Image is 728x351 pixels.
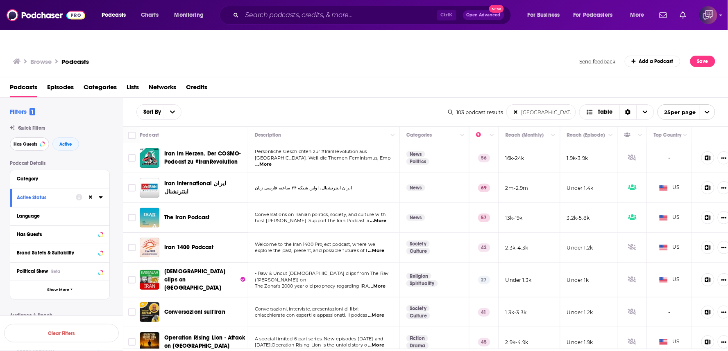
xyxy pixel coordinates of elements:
[699,6,717,24] button: Show profile menu
[47,81,74,97] span: Episodes
[14,142,37,146] span: Has Guests
[660,184,680,192] span: US
[137,109,164,115] button: open menu
[164,105,181,119] button: open menu
[370,283,386,290] span: ...More
[127,81,139,97] a: Lists
[255,283,369,289] span: The Zohar's 2000 year old prophecy regarding IRA
[137,109,164,115] span: Sort By
[136,9,163,22] a: Charts
[255,342,367,348] span: [DATE].Operation Rising Lion is the untold story o
[406,151,425,157] a: News
[17,176,98,182] div: Category
[255,211,386,217] span: Conversations on Iranian politics, society, and culture with
[17,173,103,184] button: Category
[61,58,89,65] a: Podcasts
[7,7,85,23] img: Podchaser - Follow, Share and Rate Podcasts
[10,81,37,97] a: Podcasts
[255,312,367,318] span: chiacchierate con esperti e appassionati. Il podcas
[506,184,528,191] p: 2m-2.9m
[463,10,504,20] button: Open AdvancedNew
[567,130,605,140] div: Reach (Episode)
[17,268,48,274] span: Political Skew
[164,244,213,251] span: Iran 1400 Podcast
[164,334,245,350] a: Operation Rising Lion - Attack on [GEOGRAPHIC_DATA]
[17,248,103,258] a: Brand Safety & Suitability
[141,9,159,21] span: Charts
[506,214,523,221] p: 13k-19k
[128,154,136,162] span: Toggle select row
[84,81,117,97] a: Categories
[164,180,245,196] a: Iran International ایران اینترنشنال
[10,160,110,166] p: Podcast Details
[255,218,370,223] span: host [PERSON_NAME]. Support the Iran Podcast: a
[51,269,60,274] div: Beta
[625,56,681,67] a: Add a Podcast
[406,184,425,191] a: News
[660,338,680,346] span: US
[487,130,497,140] button: Column Actions
[489,5,504,13] span: New
[567,184,594,191] p: Under 1.4k
[506,244,528,251] p: 2.3k-4.3k
[140,208,159,227] img: The Iran Podcast
[255,185,352,191] span: ایران اینترنشنال،‌ اولین شبکه ۲۴ ساعته فارسی زبان
[140,270,159,290] img: KABBALAH clips on IRAN
[406,335,428,342] a: Fiction
[10,313,110,318] p: Audience & Reach
[579,104,654,120] h2: Choose View
[658,104,715,120] button: open menu
[368,342,384,349] span: ...More
[17,195,70,200] div: Active Status
[437,10,456,20] span: Ctrl K
[164,308,225,316] a: Conversazioni sull'Iran
[448,109,503,115] div: 103 podcast results
[368,312,384,319] span: ...More
[136,104,181,120] h2: Choose List sort
[140,148,159,168] img: Iran im Herzen. Der COSMO-Podcast zu #IranRevolution
[568,9,625,22] button: open menu
[625,9,655,22] button: open menu
[656,8,670,22] a: Show notifications dropdown
[567,339,593,346] p: Under 1.9k
[255,241,376,247] span: Welcome to the Iran 1400 Project podcast, where we
[478,184,490,192] p: 69
[567,309,593,316] p: Under 1.2k
[406,342,429,349] a: Drama
[635,130,645,140] button: Column Actions
[478,308,490,316] p: 41
[476,130,488,140] div: Power Score
[186,81,207,97] a: Credits
[164,334,245,349] span: Operation Rising Lion - Attack on [GEOGRAPHIC_DATA]
[680,130,690,140] button: Column Actions
[478,276,490,284] p: 27
[690,56,715,67] button: Save
[96,9,136,22] button: open menu
[164,243,213,252] a: Iran 1400 Podcast
[10,281,109,299] button: Show More
[17,211,103,221] button: Language
[255,336,383,342] span: A special limited 6 part series. New episodes [DATE] and
[506,155,524,162] p: 16k-24k
[406,241,430,247] a: Society
[164,180,226,195] span: Iran International ایران اینترنشنال
[255,248,367,253] span: explore the past, present, and possible futures of I
[669,153,671,163] span: -
[406,214,425,221] a: News
[406,130,432,140] div: Categories
[370,218,387,224] span: ...More
[128,184,136,191] span: Toggle select row
[506,339,528,346] p: 2.9k-4.9k
[478,243,490,252] p: 42
[255,270,389,283] span: - Raw & Uncut [DEMOGRAPHIC_DATA] clips from The Rav ([PERSON_NAME]) on
[4,324,119,342] button: Clear Filters
[140,302,159,322] a: Conversazioni sull'Iran
[149,81,176,97] a: Networks
[164,268,225,291] span: [DEMOGRAPHIC_DATA] clips on [GEOGRAPHIC_DATA]
[128,214,136,221] span: Toggle select row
